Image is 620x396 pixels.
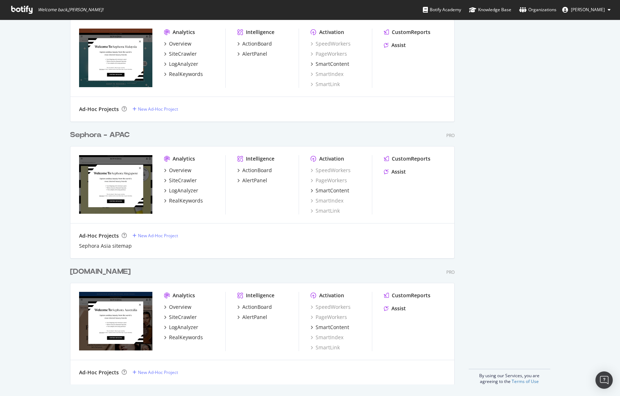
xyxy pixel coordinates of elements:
[391,305,406,312] div: Assist
[164,40,191,47] a: Overview
[169,303,191,311] div: Overview
[164,50,197,58] a: SiteCrawler
[169,50,197,58] div: SiteCrawler
[38,7,103,13] span: Welcome back, [PERSON_NAME] !
[164,334,203,341] a: RealKeywords
[571,7,605,13] span: Livia Tong
[311,344,340,351] a: SmartLink
[519,6,556,13] div: Organizations
[79,232,119,239] div: Ad-Hoc Projects
[311,167,351,174] a: SpeedWorkers
[169,71,203,78] div: RealKeywords
[311,177,347,184] a: PageWorkers
[246,155,274,162] div: Intelligence
[446,132,455,139] div: Pro
[311,60,349,68] a: SmartContent
[173,29,195,36] div: Analytics
[164,71,203,78] a: RealKeywords
[311,50,347,58] a: PageWorkers
[392,292,430,299] div: CustomReports
[311,197,343,204] a: SmartIndex
[384,29,430,36] a: CustomReports
[311,334,343,341] a: SmartIndex
[246,292,274,299] div: Intelligence
[138,106,178,112] div: New Ad-Hoc Project
[311,303,351,311] a: SpeedWorkers
[319,29,344,36] div: Activation
[173,155,195,162] div: Analytics
[391,168,406,175] div: Assist
[311,40,351,47] a: SpeedWorkers
[169,167,191,174] div: Overview
[512,378,539,384] a: Terms of Use
[133,369,178,375] a: New Ad-Hoc Project
[79,242,132,250] div: Sephora Asia sitemap
[164,197,203,204] a: RealKeywords
[469,369,550,384] div: By using our Services, you are agreeing to the
[164,303,191,311] a: Overview
[133,106,178,112] a: New Ad-Hoc Project
[169,40,191,47] div: Overview
[237,177,267,184] a: AlertPanel
[169,60,198,68] div: LogAnalyzer
[237,314,267,321] a: AlertPanel
[311,71,343,78] div: SmartIndex
[595,371,613,389] div: Open Intercom Messenger
[242,314,267,321] div: AlertPanel
[237,50,267,58] a: AlertPanel
[70,267,134,277] a: [DOMAIN_NAME]
[423,6,461,13] div: Botify Academy
[79,155,152,214] img: sephora.asia
[311,187,349,194] a: SmartContent
[316,324,349,331] div: SmartContent
[242,303,272,311] div: ActionBoard
[242,50,267,58] div: AlertPanel
[384,42,406,49] a: Assist
[138,369,178,375] div: New Ad-Hoc Project
[237,40,272,47] a: ActionBoard
[169,197,203,204] div: RealKeywords
[319,155,344,162] div: Activation
[173,292,195,299] div: Analytics
[164,60,198,68] a: LogAnalyzer
[446,269,455,275] div: Pro
[384,292,430,299] a: CustomReports
[79,106,119,113] div: Ad-Hoc Projects
[79,369,119,376] div: Ad-Hoc Projects
[311,324,349,331] a: SmartContent
[311,81,340,88] a: SmartLink
[311,207,340,214] a: SmartLink
[164,167,191,174] a: Overview
[169,187,198,194] div: LogAnalyzer
[79,292,152,350] img: sephora.com.au
[242,167,272,174] div: ActionBoard
[164,324,198,331] a: LogAnalyzer
[242,177,267,184] div: AlertPanel
[242,40,272,47] div: ActionBoard
[164,314,197,321] a: SiteCrawler
[311,314,347,321] a: PageWorkers
[469,6,511,13] div: Knowledge Base
[316,60,349,68] div: SmartContent
[237,303,272,311] a: ActionBoard
[384,305,406,312] a: Assist
[169,314,197,321] div: SiteCrawler
[70,130,130,140] div: Sephora - APAC
[392,155,430,162] div: CustomReports
[70,267,131,277] div: [DOMAIN_NAME]
[237,167,272,174] a: ActionBoard
[169,334,203,341] div: RealKeywords
[319,292,344,299] div: Activation
[556,4,616,16] button: [PERSON_NAME]
[169,324,198,331] div: LogAnalyzer
[316,187,349,194] div: SmartContent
